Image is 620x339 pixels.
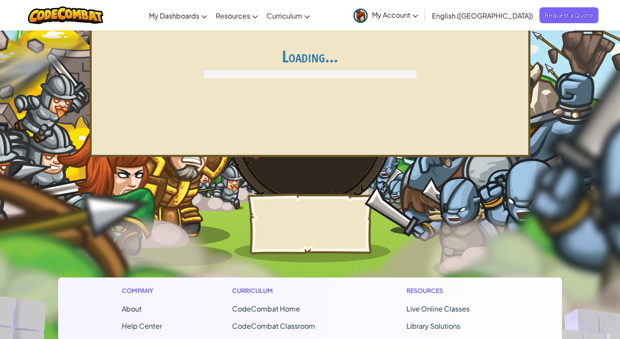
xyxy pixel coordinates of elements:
[149,11,199,20] span: My Dashboards
[232,304,300,313] span: CodeCombat Home
[28,6,103,24] img: CodeCombat logo
[122,321,162,330] a: Help Center
[216,11,250,20] span: Resources
[432,11,533,20] span: English ([GEOGRAPHIC_DATA])
[406,304,470,313] a: Live Online Classes
[267,11,302,20] span: Curriculum
[122,304,142,313] a: About
[406,286,498,295] h1: Resources
[539,7,598,23] a: Request a Quote
[262,4,314,27] a: Curriculum
[406,321,460,330] a: Library Solutions
[428,4,537,27] a: English ([GEOGRAPHIC_DATA])
[122,286,162,295] h1: Company
[145,4,211,27] a: My Dashboards
[372,10,418,19] span: My Account
[232,286,336,295] h1: Curriculum
[97,47,523,65] h1: Loading...
[353,9,368,23] img: avatar
[232,321,315,330] a: CodeCombat Classroom
[349,2,422,29] a: My Account
[211,4,262,27] a: Resources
